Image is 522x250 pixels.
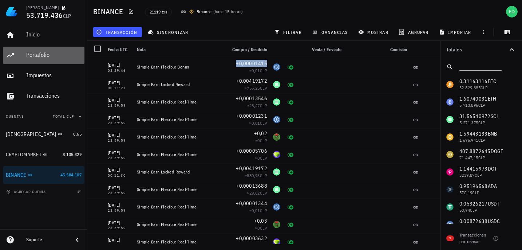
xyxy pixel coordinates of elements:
div: Simple Earn Flexible Real-Time [137,187,221,192]
div: Portafolio [26,51,82,58]
div: USDC-icon [273,203,280,211]
div: Transacciones [26,92,82,99]
span: ≈ [255,155,267,161]
span: hace 15 horas [215,9,241,14]
span: Fecha UTC [108,47,127,52]
div: [DATE] [108,62,131,69]
span: 880,93 [247,173,260,178]
div: [PERSON_NAME] [26,5,59,11]
span: ≈ [247,103,267,108]
div: Simple Earn Flexible Real-Time [137,239,221,245]
div: [DATE] [108,132,131,139]
div: 23:59:59 [108,139,131,142]
span: +0,03 [254,218,267,224]
a: Inicio [3,26,84,44]
a: BINANCE 45.584.107 [3,166,84,184]
span: ≈ [249,208,267,213]
span: CLP [260,190,267,196]
div: Comisión [357,41,410,58]
div: Compra / Recibido [224,41,270,58]
span: ≈ [255,243,267,248]
span: CLP [260,243,267,248]
div: [DATE] [108,219,131,226]
span: 53.719.436 [26,10,63,20]
span: +0,02 [254,130,267,137]
span: 29,82 [249,190,260,196]
button: importar [436,27,476,37]
div: [DEMOGRAPHIC_DATA] [6,131,56,137]
span: Nota [137,47,146,52]
span: ≈ [249,68,267,73]
div: Totales [446,47,507,52]
span: +0,00003632 [236,235,267,242]
div: [DATE] [108,184,131,191]
span: 8.135.329 [63,152,82,157]
h1: BINANCE [93,6,126,17]
span: 0,01 [252,120,260,126]
div: Simple Earn Flexible Bonus [137,64,221,70]
div: PIXEL-icon [273,238,280,246]
span: +0,00005706 [236,148,267,154]
a: Portafolio [3,47,84,64]
div: 23:59:59 [108,156,131,160]
span: +0,00013546 [236,95,267,102]
span: ≈ [244,85,267,91]
span: +0,00001415 [236,60,267,67]
span: 755,25 [247,85,260,91]
div: [DATE] [108,114,131,121]
div: SOL-icon [273,98,280,106]
button: CuentasTotal CLP [3,108,84,125]
div: Simple Earn Flexible Real-Time [137,117,221,122]
span: Venta / Enviado [312,47,341,52]
div: Soporte [26,237,67,243]
span: +0,00419172 [236,165,267,172]
div: PEPE-icon [273,133,280,141]
div: 23:59:59 [108,191,131,195]
span: transacción [98,29,137,35]
span: ≈ [255,138,267,143]
div: [DATE] [108,97,131,104]
span: 0 [257,138,260,143]
img: 270.png [189,9,194,14]
span: CLP [260,103,267,108]
span: 21119 txs [150,8,167,16]
span: +0,00419172 [236,78,267,84]
div: Binance [197,8,212,15]
div: Venta / Enviado [298,41,344,58]
span: 0,01 [252,208,260,213]
div: PEPE-icon [273,221,280,228]
div: [DATE] [108,149,131,156]
div: 23:59:59 [108,244,131,247]
span: CLP [63,13,71,19]
span: Total CLP [53,114,74,119]
span: CLP [260,120,267,126]
div: Simple Earn Flexible Real-Time [137,222,221,227]
button: agrupar [396,27,433,37]
div: Simple Earn Flexible Real-Time [137,134,221,140]
span: 0 [257,225,260,231]
span: CLP [260,85,267,91]
span: CLP [260,173,267,178]
div: Fecha UTC [105,41,134,58]
div: Transacciones por revisar [459,232,490,245]
span: Comisión [390,47,407,52]
div: USDC-icon [273,116,280,123]
span: 7 [449,235,451,241]
button: transacción [93,27,142,37]
div: [DATE] [108,202,131,209]
div: Impuestos [26,72,82,79]
button: filtrar [271,27,306,37]
a: [DEMOGRAPHIC_DATA] 0,65 [3,125,84,143]
div: [DATE] [108,237,131,244]
div: Nota [134,41,224,58]
div: 00:11:21 [108,86,131,90]
div: Inicio [26,31,82,38]
span: 0,65 [73,131,82,137]
span: filtrar [276,29,302,35]
button: sincronizar [145,27,193,37]
div: 03:29:46 [108,69,131,73]
div: Simple Earn Flexible Real-Time [137,152,221,157]
div: 23:59:59 [108,209,131,212]
span: +0,00001231 [236,113,267,119]
span: sincronizar [149,29,188,35]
